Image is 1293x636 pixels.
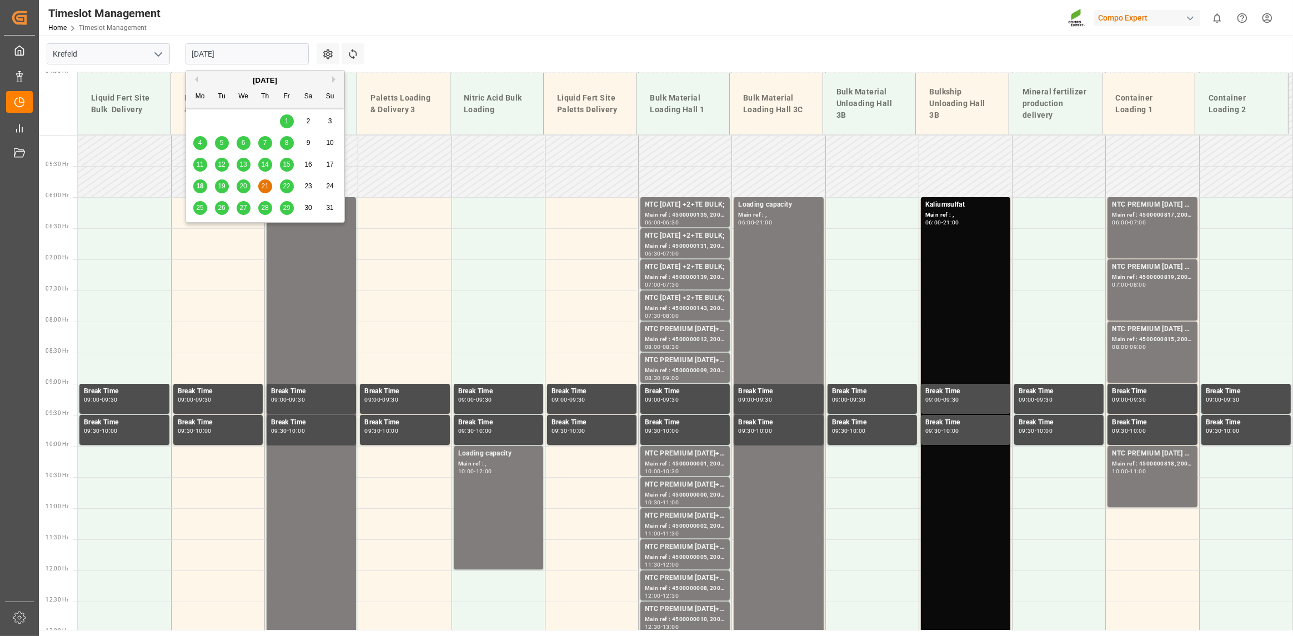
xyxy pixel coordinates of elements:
[100,428,102,433] div: -
[237,90,250,104] div: We
[645,344,661,349] div: 08:00
[1111,88,1186,120] div: Container Loading 1
[1206,386,1286,397] div: Break Time
[196,161,203,168] span: 11
[661,251,663,256] div: -
[1035,397,1036,402] div: -
[1205,6,1230,31] button: show 0 new notifications
[196,428,212,433] div: 10:00
[218,204,225,212] span: 26
[380,428,382,433] div: -
[380,397,382,402] div: -
[326,139,333,147] span: 10
[261,161,268,168] span: 14
[645,231,725,242] div: NTC [DATE] +2+TE BULK;
[1130,220,1146,225] div: 07:00
[458,417,539,428] div: Break Time
[1112,324,1192,335] div: NTC PREMIUM [DATE] 50kg (x25) NLA MTO;
[476,428,492,433] div: 10:00
[925,428,941,433] div: 09:30
[46,441,68,447] span: 10:00 Hr
[289,428,305,433] div: 10:00
[239,161,247,168] span: 13
[645,242,725,251] div: Main ref : 4500000131, 2000000058;
[46,410,68,416] span: 09:30 Hr
[943,397,959,402] div: 09:30
[663,428,679,433] div: 10:00
[263,139,267,147] span: 7
[832,82,907,126] div: Bulk Material Unloading Hall 3B
[661,220,663,225] div: -
[46,192,68,198] span: 06:00 Hr
[474,469,475,474] div: -
[941,428,943,433] div: -
[46,223,68,229] span: 06:30 Hr
[645,522,725,531] div: Main ref : 4500000002, 2000000014;
[1112,469,1128,474] div: 10:00
[663,251,679,256] div: 07:00
[552,386,632,397] div: Break Time
[663,282,679,287] div: 07:30
[304,182,312,190] span: 23
[280,201,294,215] div: Choose Friday, August 29th, 2025
[645,324,725,335] div: NTC PREMIUM [DATE]+3+TE BULK;
[189,111,341,219] div: month 2025-08
[215,90,229,104] div: Tu
[661,562,663,567] div: -
[832,397,848,402] div: 09:00
[1130,282,1146,287] div: 08:00
[1128,397,1130,402] div: -
[645,479,725,490] div: NTC PREMIUM [DATE]+3+TE BULK;
[242,139,245,147] span: 6
[645,304,725,313] div: Main ref : 4500000143, 2000000058;
[645,293,725,304] div: NTC [DATE] +2+TE BULK;
[237,179,250,193] div: Choose Wednesday, August 20th, 2025
[285,117,289,125] span: 1
[1130,428,1146,433] div: 10:00
[323,136,337,150] div: Choose Sunday, August 10th, 2025
[102,428,118,433] div: 10:00
[100,397,102,402] div: -
[476,397,492,402] div: 09:30
[1206,417,1286,428] div: Break Time
[1019,386,1099,397] div: Break Time
[196,204,203,212] span: 25
[283,204,290,212] span: 29
[645,335,725,344] div: Main ref : 4500000012, 2000000014;
[645,573,725,584] div: NTC PREMIUM [DATE]+3+TE BULK;
[645,375,661,380] div: 08:30
[645,531,661,536] div: 11:00
[925,199,1006,211] div: Kaliumsulfat
[304,204,312,212] span: 30
[1112,220,1128,225] div: 06:00
[850,397,866,402] div: 09:30
[302,201,315,215] div: Choose Saturday, August 30th, 2025
[46,286,68,292] span: 07:30 Hr
[328,117,332,125] span: 3
[215,179,229,193] div: Choose Tuesday, August 19th, 2025
[178,397,194,402] div: 09:00
[280,136,294,150] div: Choose Friday, August 8th, 2025
[661,428,663,433] div: -
[474,428,475,433] div: -
[307,139,310,147] span: 9
[1112,428,1128,433] div: 09:30
[738,397,754,402] div: 09:00
[645,469,661,474] div: 10:00
[1230,6,1255,31] button: Help Center
[552,417,632,428] div: Break Time
[458,397,474,402] div: 09:00
[46,565,68,572] span: 12:00 Hr
[645,199,725,211] div: NTC [DATE] +2+TE BULK;
[84,428,100,433] div: 09:30
[84,417,165,428] div: Break Time
[237,136,250,150] div: Choose Wednesday, August 6th, 2025
[1221,397,1223,402] div: -
[756,220,772,225] div: 21:00
[738,428,754,433] div: 09:30
[178,386,258,397] div: Break Time
[1019,417,1099,428] div: Break Time
[271,397,287,402] div: 09:00
[1094,7,1205,28] button: Compo Expert
[925,82,1000,126] div: Bulkship Unloading Hall 3B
